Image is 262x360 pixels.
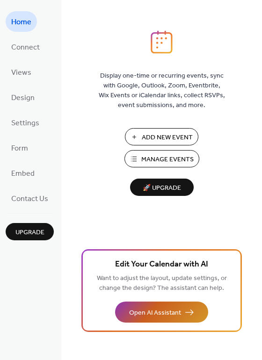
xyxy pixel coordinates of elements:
[11,192,48,207] span: Contact Us
[11,65,31,80] span: Views
[124,150,199,167] button: Manage Events
[11,116,39,131] span: Settings
[11,15,31,30] span: Home
[115,258,208,271] span: Edit Your Calendar with AI
[6,11,37,32] a: Home
[6,112,45,133] a: Settings
[99,71,225,110] span: Display one-time or recurring events, sync with Google, Outlook, Zoom, Eventbrite, Wix Events or ...
[6,188,54,209] a: Contact Us
[11,40,40,55] span: Connect
[142,133,193,143] span: Add New Event
[6,36,45,57] a: Connect
[151,30,172,54] img: logo_icon.svg
[136,182,188,194] span: 🚀 Upgrade
[130,179,194,196] button: 🚀 Upgrade
[6,87,40,108] a: Design
[6,163,40,183] a: Embed
[15,228,44,238] span: Upgrade
[11,91,35,106] span: Design
[97,272,227,295] span: Want to adjust the layout, update settings, or change the design? The assistant can help.
[129,308,181,318] span: Open AI Assistant
[11,141,28,156] span: Form
[6,137,34,158] a: Form
[115,302,208,323] button: Open AI Assistant
[11,166,35,181] span: Embed
[6,223,54,240] button: Upgrade
[141,155,194,165] span: Manage Events
[6,62,37,82] a: Views
[125,128,198,145] button: Add New Event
